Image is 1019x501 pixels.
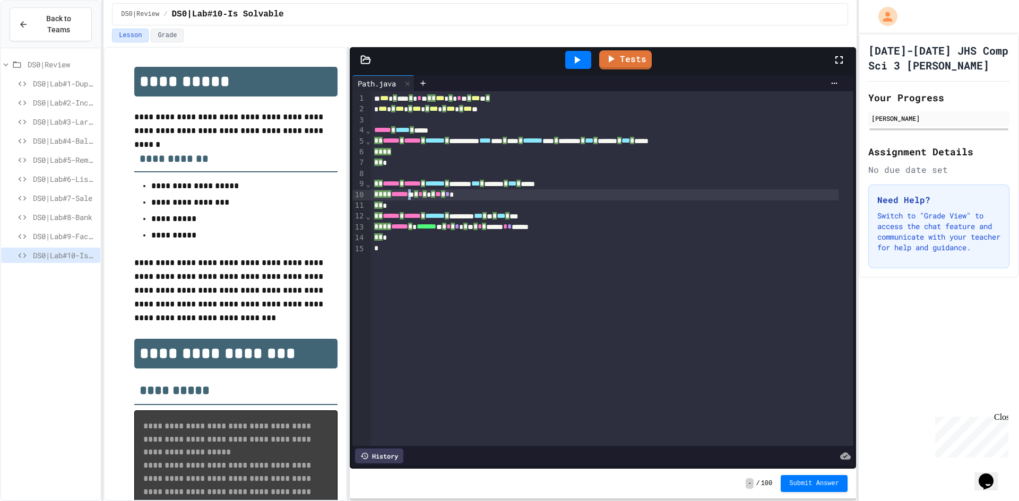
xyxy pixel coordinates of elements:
span: DS0|Lab#1-Duplicate Count [33,78,96,89]
div: 1 [352,93,366,104]
button: Lesson [112,29,149,42]
span: 100 [761,479,773,488]
div: 9 [352,179,366,189]
div: 6 [352,147,366,157]
span: Fold line [365,180,370,188]
button: Grade [151,29,184,42]
span: DS0|Review [121,10,159,19]
iframe: chat widget [931,412,1008,458]
div: 13 [352,222,366,233]
span: Back to Teams [34,13,83,36]
span: DS0|Lab#4-Balanced [33,135,96,146]
span: DS0|Lab#7-Sale [33,192,96,204]
h1: [DATE]-[DATE] JHS Comp Sci 3 [PERSON_NAME] [868,43,1009,73]
span: DS0|Lab#6-ListMagicStrings [33,173,96,184]
button: Back to Teams [10,7,92,41]
div: 15 [352,244,366,254]
span: - [746,478,754,489]
div: 11 [352,200,366,211]
div: My Account [867,4,900,29]
span: DS0|Lab#10-Is Solvable [33,250,96,261]
span: Fold line [365,126,370,135]
span: / [756,479,759,488]
div: 4 [352,125,366,136]
div: 12 [352,211,366,222]
h2: Your Progress [868,90,1009,105]
p: Switch to "Grade View" to access the chat feature and communicate with your teacher for help and ... [877,210,1000,253]
span: DS0|Lab#8-Bank [33,212,96,223]
div: 14 [352,233,366,243]
span: Fold line [365,212,370,221]
button: Submit Answer [781,475,848,492]
div: 7 [352,157,366,168]
div: History [355,449,403,463]
div: 10 [352,190,366,200]
span: DS0|Lab#3-Largest Time Denominations [33,116,96,127]
div: Path.java [352,78,401,89]
span: DS0|Review [28,59,96,70]
span: DS0|Lab#9-Factorial [33,231,96,242]
div: 5 [352,136,366,147]
div: Chat with us now!Close [4,4,73,67]
div: [PERSON_NAME] [871,113,1006,123]
span: / [163,10,167,19]
span: DS0|Lab#10-Is Solvable [171,8,283,21]
h2: Assignment Details [868,144,1009,159]
div: No due date set [868,163,1009,176]
div: 8 [352,169,366,179]
h3: Need Help? [877,194,1000,206]
div: 3 [352,115,366,126]
div: 2 [352,104,366,115]
span: DS0|Lab#5-Remove All In Range [33,154,96,165]
span: Fold line [365,137,370,145]
span: DS0|Lab#2-Increasing Neighbors [33,97,96,108]
span: Submit Answer [789,479,839,488]
iframe: chat widget [974,459,1008,490]
a: Tests [599,50,652,69]
div: Path.java [352,75,414,91]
